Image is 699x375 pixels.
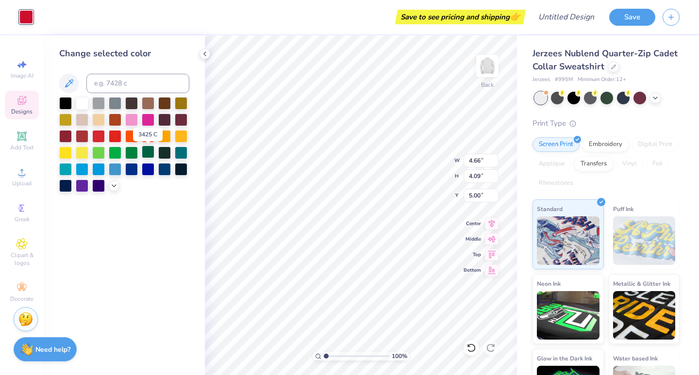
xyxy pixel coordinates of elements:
div: Vinyl [616,157,643,171]
span: Neon Ink [537,278,561,289]
img: Standard [537,216,599,265]
img: Puff Ink [613,216,676,265]
input: e.g. 7428 c [86,74,189,93]
span: Middle [464,236,481,243]
span: Jerzees [533,76,550,84]
div: Print Type [533,118,680,129]
button: Save [609,9,655,26]
span: Top [464,251,481,258]
span: Upload [12,179,32,187]
span: Bottom [464,267,481,274]
div: 3425 C [133,128,163,141]
span: Clipart & logos [5,251,39,267]
div: Rhinestones [533,176,580,191]
strong: Need help? [35,345,70,354]
span: # 995M [555,76,573,84]
div: Save to see pricing and shipping [398,10,523,24]
div: Embroidery [582,137,629,152]
div: Screen Print [533,137,580,152]
span: Designs [11,108,33,115]
span: Metallic & Glitter Ink [613,278,670,289]
span: Water based Ink [613,353,658,363]
span: 100 % [392,352,407,360]
div: Applique [533,157,571,171]
div: Back [481,81,494,89]
span: Standard [537,204,563,214]
div: Change selected color [59,47,189,60]
span: Puff Ink [613,204,633,214]
span: Center [464,220,481,227]
img: Metallic & Glitter Ink [613,291,676,340]
span: Add Text [10,144,33,151]
img: Back [478,56,497,76]
div: Digital Print [632,137,679,152]
div: Foil [646,157,669,171]
img: Neon Ink [537,291,599,340]
span: Image AI [11,72,33,80]
span: 👉 [510,11,520,22]
span: Jerzees Nublend Quarter-Zip Cadet Collar Sweatshirt [533,48,678,72]
input: Untitled Design [531,7,602,27]
span: Minimum Order: 12 + [578,76,626,84]
span: Decorate [10,295,33,303]
span: Greek [15,215,30,223]
div: Transfers [574,157,613,171]
span: Glow in the Dark Ink [537,353,592,363]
